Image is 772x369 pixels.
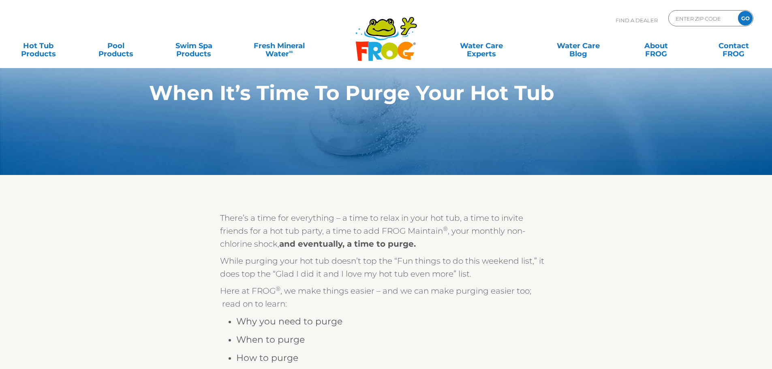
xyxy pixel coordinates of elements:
[626,38,686,54] a: AboutFROG
[616,10,658,30] p: Find A Dealer
[8,38,68,54] a: Hot TubProducts
[548,38,608,54] a: Water CareBlog
[675,13,729,24] input: Zip Code Form
[443,225,448,232] sup: ®
[289,48,293,55] sup: ∞
[241,38,317,54] a: Fresh MineralWater∞
[220,254,552,280] p: While purging your hot tub doesn’t top the “Fun things to do this weekend list,” it does top the ...
[220,211,552,250] p: There’s a time for everything – a time to relax in your hot tub, a time to invite friends for a h...
[704,38,764,54] a: ContactFROG
[279,239,416,249] strong: and eventually, a time to purge.
[220,284,552,310] p: Here at FROG , we make things easier – and we can make purging easier too; read on to learn:
[86,38,146,54] a: PoolProducts
[236,351,552,365] h4: How to purge
[738,11,753,26] input: GO
[236,333,552,347] h4: When to purge
[432,38,530,54] a: Water CareExperts
[236,314,552,328] h4: Why you need to purge
[149,81,554,105] span: When It’s Time To Purge Your Hot Tub
[276,285,280,292] sup: ®
[164,38,224,54] a: Swim SpaProducts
